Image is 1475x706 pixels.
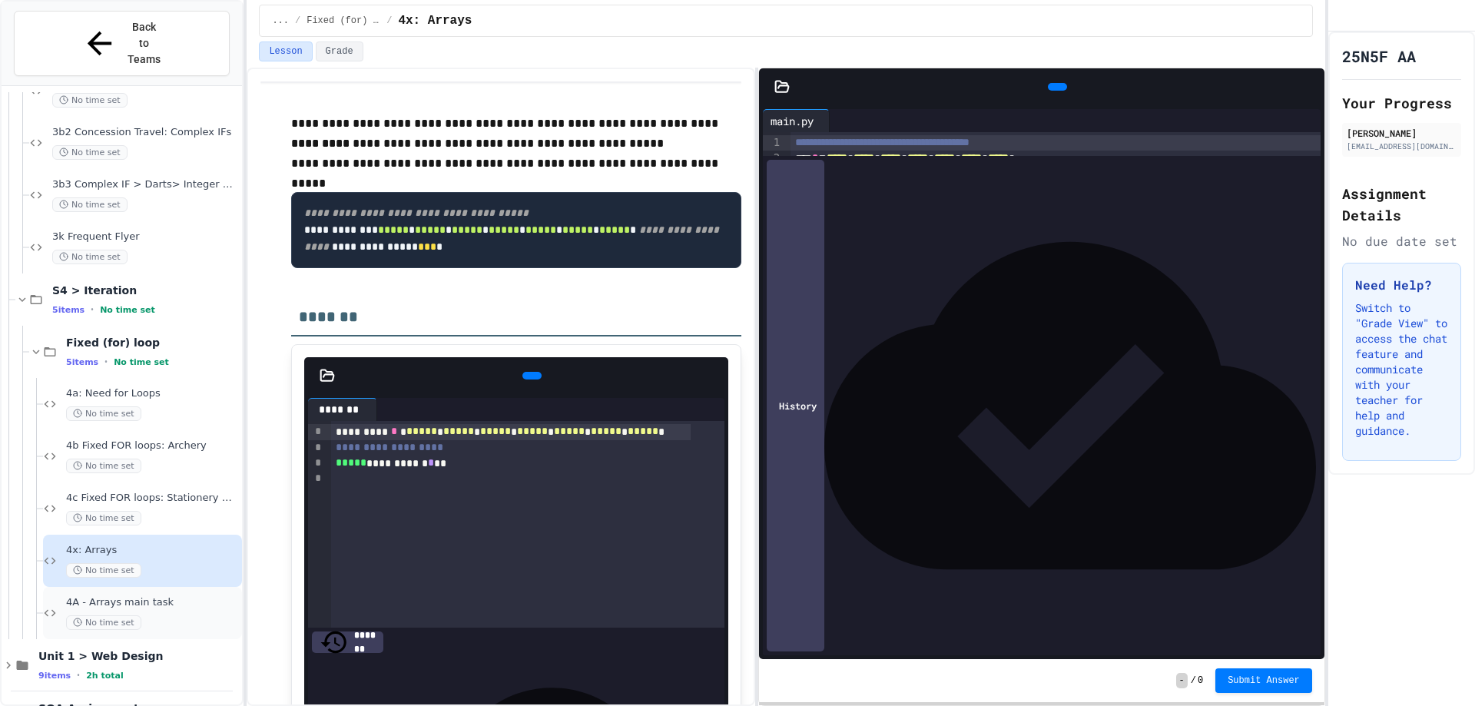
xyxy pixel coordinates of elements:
span: No time set [114,357,169,367]
div: 1 [763,135,782,151]
span: No time set [100,305,155,315]
span: / [386,15,392,27]
span: 4c Fixed FOR loops: Stationery Order [66,492,239,505]
span: ... [272,15,289,27]
div: [PERSON_NAME] [1347,126,1457,140]
span: No time set [66,615,141,630]
button: Submit Answer [1215,668,1312,693]
span: 2h total [86,671,124,681]
div: [EMAIL_ADDRESS][DOMAIN_NAME] [1347,141,1457,152]
span: 4x: Arrays [398,12,472,30]
span: 5 items [52,305,85,315]
span: No time set [52,250,128,264]
div: History [767,160,824,651]
span: 9 items [38,671,71,681]
div: 2 [763,151,782,166]
span: Fixed (for) loop [66,336,239,350]
span: 3b2 Concession Travel: Complex IFs [52,126,239,139]
span: No time set [52,197,128,212]
span: 4A - Arrays main task [66,596,239,609]
span: • [91,303,94,316]
span: 3b3 Complex IF > Darts> Integer Numbers [52,178,239,191]
span: • [77,669,80,681]
span: 5 items [66,357,98,367]
span: 4b Fixed FOR loops: Archery [66,439,239,452]
button: Grade [316,41,363,61]
span: Submit Answer [1228,675,1300,687]
span: Fixed (for) loop [307,15,380,27]
span: 4a: Need for Loops [66,387,239,400]
span: No time set [52,93,128,108]
div: No due date set [1342,232,1461,250]
button: Lesson [259,41,312,61]
span: No time set [66,563,141,578]
span: No time set [66,459,141,473]
span: Unit 1 > Web Design [38,649,239,663]
p: Switch to "Grade View" to access the chat feature and communicate with your teacher for help and ... [1355,300,1448,439]
span: No time set [66,511,141,525]
span: - [1176,673,1188,688]
span: Back to Teams [127,19,163,68]
div: main.py [763,113,821,129]
span: 0 [1198,675,1203,687]
span: No time set [66,406,141,421]
div: main.py [763,109,830,132]
span: 4x: Arrays [66,544,239,557]
span: / [1191,675,1196,687]
h2: Your Progress [1342,92,1461,114]
h3: Need Help? [1355,276,1448,294]
h2: Assignment Details [1342,183,1461,226]
h1: 25N5F AA [1342,45,1416,67]
span: S4 > Iteration [52,283,239,297]
span: 3k Frequent Flyer [52,230,239,244]
span: • [104,356,108,368]
span: No time set [52,145,128,160]
button: Back to Teams [14,11,230,76]
span: / [295,15,300,27]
